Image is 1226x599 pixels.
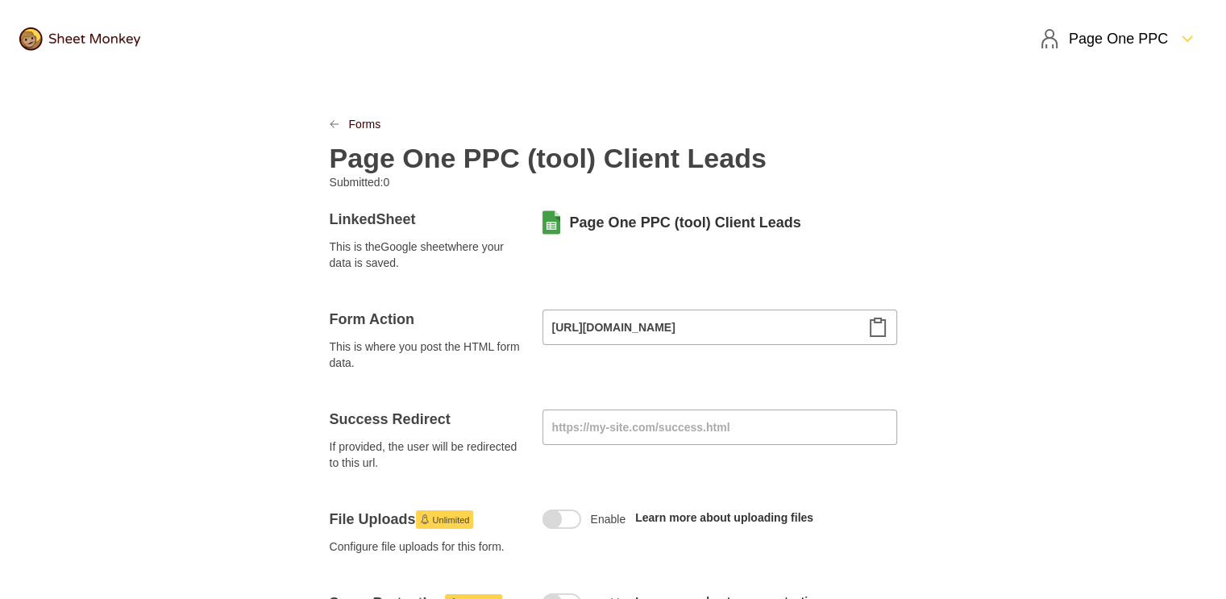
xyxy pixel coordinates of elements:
h4: Linked Sheet [330,210,523,229]
a: Learn more about uploading files [635,511,813,524]
svg: Launch [420,514,430,524]
svg: User [1040,29,1059,48]
h4: Success Redirect [330,410,523,429]
span: Configure file uploads for this form. [330,539,523,555]
svg: Clipboard [868,318,887,337]
span: Enable [591,511,626,527]
p: Submitted: 0 [330,174,601,190]
h2: Page One PPC (tool) Client Leads [330,142,767,174]
svg: FormDown [1178,29,1197,48]
span: This is the Google sheet where your data is saved. [330,239,523,271]
img: logo@2x.png [19,27,140,51]
svg: LinkPrevious [330,119,339,129]
span: Unlimited [433,510,470,530]
div: Page One PPC [1040,29,1168,48]
input: https://my-site.com/success.html [542,410,897,445]
button: Open Menu [1030,19,1207,58]
a: Forms [349,116,381,132]
span: If provided, the user will be redirected to this url. [330,439,523,471]
span: This is where you post the HTML form data. [330,339,523,371]
h4: File Uploads [330,510,523,529]
h4: Form Action [330,310,523,329]
a: Page One PPC (tool) Client Leads [570,213,801,232]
